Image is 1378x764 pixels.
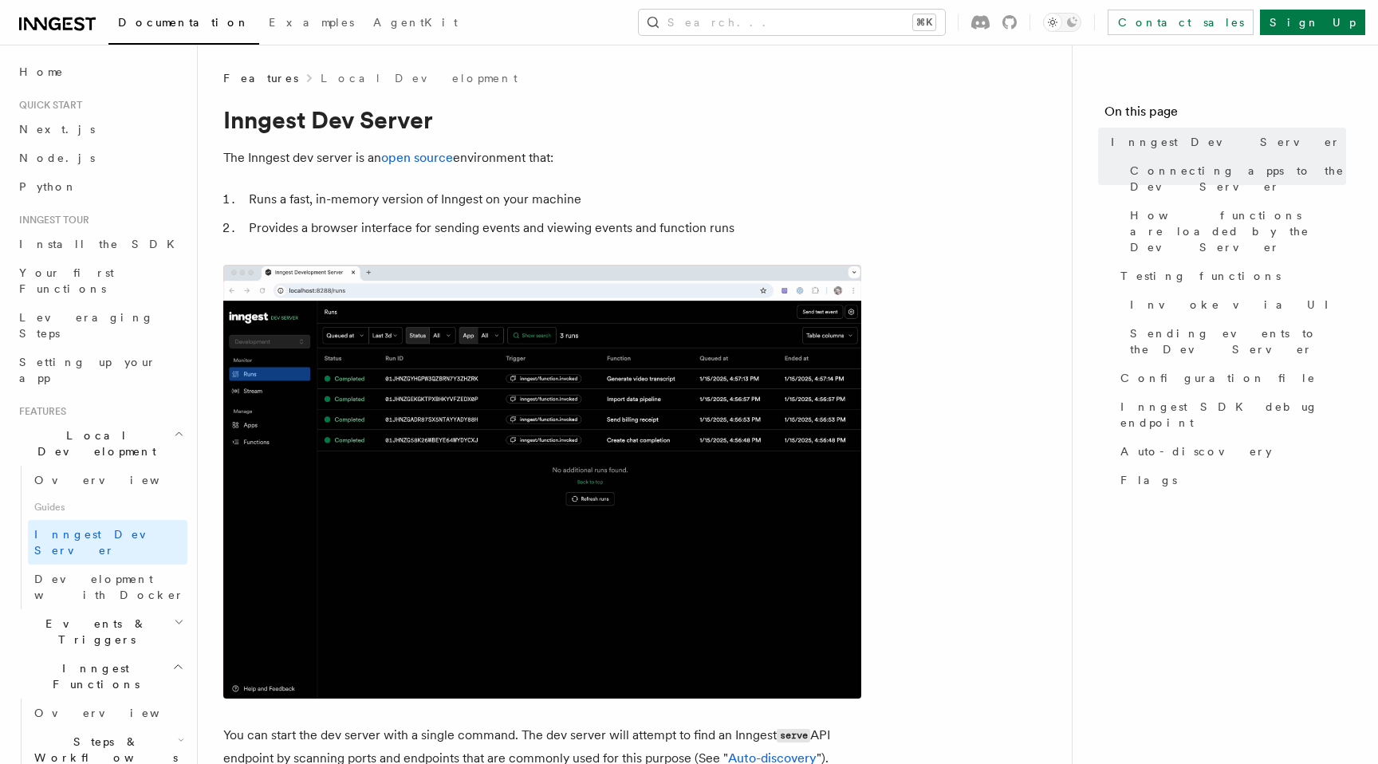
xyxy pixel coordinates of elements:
[13,230,187,258] a: Install the SDK
[13,421,187,466] button: Local Development
[1124,156,1346,201] a: Connecting apps to the Dev Server
[13,214,89,226] span: Inngest tour
[259,5,364,43] a: Examples
[1114,466,1346,494] a: Flags
[13,99,82,112] span: Quick start
[1130,163,1346,195] span: Connecting apps to the Dev Server
[381,150,453,165] a: open source
[1120,472,1177,488] span: Flags
[13,144,187,172] a: Node.js
[1120,268,1281,284] span: Testing functions
[1120,443,1272,459] span: Auto-discovery
[13,466,187,609] div: Local Development
[1114,364,1346,392] a: Configuration file
[244,217,861,239] li: Provides a browser interface for sending events and viewing events and function runs
[13,616,174,648] span: Events & Triggers
[19,64,64,80] span: Home
[223,70,298,86] span: Features
[223,105,861,134] h1: Inngest Dev Server
[34,528,171,557] span: Inngest Dev Server
[34,573,184,601] span: Development with Docker
[1124,319,1346,364] a: Sending events to the Dev Server
[1114,392,1346,437] a: Inngest SDK debug endpoint
[1124,201,1346,262] a: How functions are loaded by the Dev Server
[223,147,861,169] p: The Inngest dev server is an environment that:
[28,494,187,520] span: Guides
[34,474,199,486] span: Overview
[1130,297,1342,313] span: Invoke via UI
[19,356,156,384] span: Setting up your app
[1104,102,1346,128] h4: On this page
[13,427,174,459] span: Local Development
[13,660,172,692] span: Inngest Functions
[34,707,199,719] span: Overview
[13,57,187,86] a: Home
[13,258,187,303] a: Your first Functions
[13,172,187,201] a: Python
[1043,13,1081,32] button: Toggle dark mode
[1114,262,1346,290] a: Testing functions
[28,520,187,565] a: Inngest Dev Server
[777,729,810,742] code: serve
[19,152,95,164] span: Node.js
[1108,10,1254,35] a: Contact sales
[108,5,259,45] a: Documentation
[13,303,187,348] a: Leveraging Steps
[1120,370,1316,386] span: Configuration file
[28,466,187,494] a: Overview
[639,10,945,35] button: Search...⌘K
[1114,437,1346,466] a: Auto-discovery
[13,115,187,144] a: Next.js
[19,180,77,193] span: Python
[1130,207,1346,255] span: How functions are loaded by the Dev Server
[1124,290,1346,319] a: Invoke via UI
[1130,325,1346,357] span: Sending events to the Dev Server
[244,188,861,211] li: Runs a fast, in-memory version of Inngest on your machine
[13,348,187,392] a: Setting up your app
[28,699,187,727] a: Overview
[1104,128,1346,156] a: Inngest Dev Server
[269,16,354,29] span: Examples
[913,14,935,30] kbd: ⌘K
[118,16,250,29] span: Documentation
[1120,399,1346,431] span: Inngest SDK debug endpoint
[13,609,187,654] button: Events & Triggers
[19,311,154,340] span: Leveraging Steps
[373,16,458,29] span: AgentKit
[1111,134,1341,150] span: Inngest Dev Server
[13,405,66,418] span: Features
[13,654,187,699] button: Inngest Functions
[19,266,114,295] span: Your first Functions
[364,5,467,43] a: AgentKit
[223,265,861,699] img: Dev Server Demo
[1260,10,1365,35] a: Sign Up
[19,238,184,250] span: Install the SDK
[321,70,518,86] a: Local Development
[19,123,95,136] span: Next.js
[28,565,187,609] a: Development with Docker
